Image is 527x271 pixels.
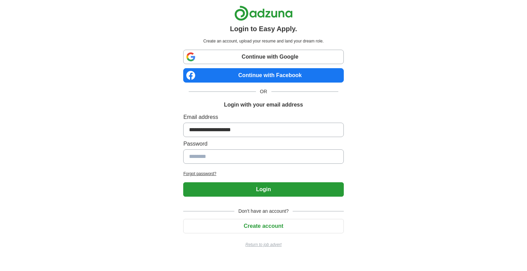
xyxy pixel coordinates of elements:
[185,38,342,44] p: Create an account, upload your resume and land your dream role.
[234,5,293,21] img: Adzuna logo
[183,242,343,248] a: Return to job advert
[183,171,343,177] a: Forgot password?
[183,140,343,148] label: Password
[183,68,343,83] a: Continue with Facebook
[183,219,343,233] button: Create account
[234,208,293,215] span: Don't have an account?
[230,24,297,34] h1: Login to Easy Apply.
[183,50,343,64] a: Continue with Google
[224,101,303,109] h1: Login with your email address
[256,88,271,95] span: OR
[183,182,343,197] button: Login
[183,113,343,121] label: Email address
[183,223,343,229] a: Create account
